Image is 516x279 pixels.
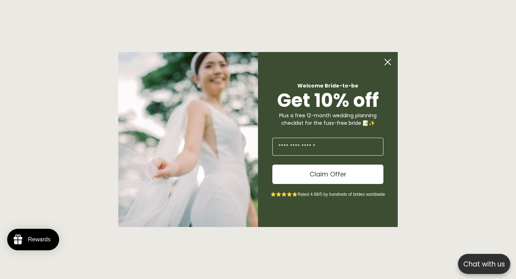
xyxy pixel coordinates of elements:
[458,259,510,269] p: Chat with us
[28,236,51,243] div: Rewards
[279,112,377,127] span: Plus a free 12-month wedding planning checklist for the fuss-free bride 📝✨
[297,192,385,197] span: Rated 4.98/5 by hundreds of brides worldwide
[272,138,383,156] input: Enter Your Email
[381,55,395,69] button: Close dialog
[271,192,297,197] span: ⭐⭐⭐⭐⭐
[272,165,383,184] button: Claim Offer
[297,82,358,89] span: Welcome Bride-to-be
[458,254,510,274] button: Open chatbox
[277,87,379,113] span: Get 10% off
[118,52,258,227] img: Bone and Grey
